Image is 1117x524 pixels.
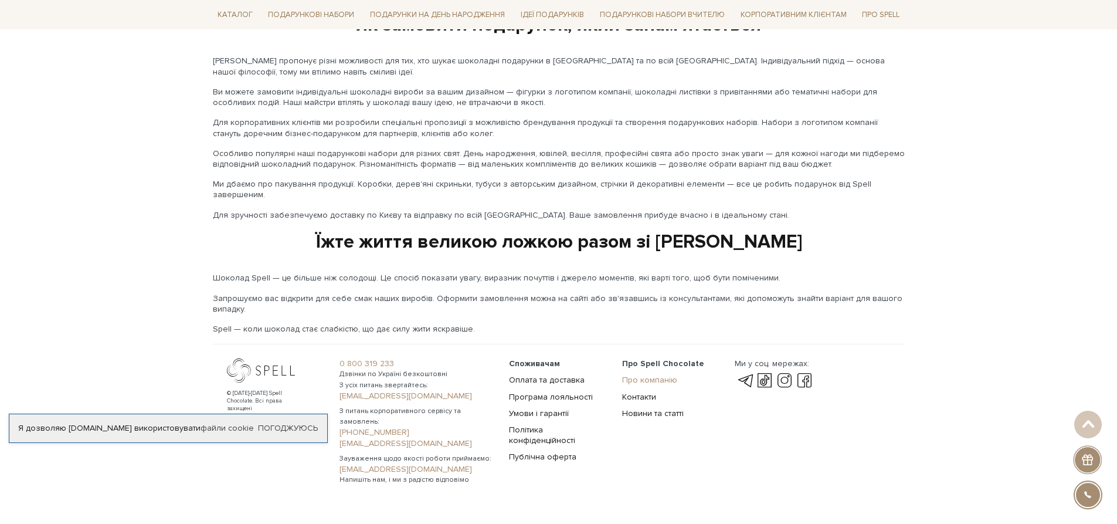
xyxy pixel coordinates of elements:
[622,392,656,402] a: Контакти
[509,392,593,402] a: Програма лояльності
[213,87,905,108] p: Ви можете замовити індивідуальні шоколадні вироби за вашим дизайном — фігурки з логотипом компані...
[339,438,495,449] a: [EMAIL_ADDRESS][DOMAIN_NAME]
[339,359,495,369] a: 0 800 319 233
[339,380,495,391] span: З усіх питань звертайтесь:
[227,390,306,413] div: © [DATE]-[DATE] Spell Chocolate. Всі права захищені
[213,230,905,255] div: Їжте життя великою ложкою разом зі [PERSON_NAME]
[213,293,905,315] p: Запрошуємо вас відкрити для себе смак наших виробів. Оформити замовлення можна на сайті або зв'яз...
[736,6,851,24] a: Корпоративним клієнтам
[622,359,704,369] span: Про Spell Chocolate
[339,406,495,427] span: З питань корпоративного сервісу та замовлень:
[509,408,569,418] a: Умови і гарантії
[213,6,257,24] a: Каталог
[339,369,495,380] span: Дзвінки по Україні безкоштовні
[213,56,905,77] p: [PERSON_NAME] пропонує різні можливості для тих, хто шукає шоколадні подарунки в [GEOGRAPHIC_DATA...
[622,375,677,385] a: Про компанію
[339,475,495,485] span: Напишіть нам, і ми з радістю відповімо
[509,359,560,369] span: Споживачам
[263,6,359,24] a: Подарункові набори
[339,391,495,401] a: [EMAIL_ADDRESS][DOMAIN_NAME]
[516,6,589,24] a: Ідеї подарунків
[213,273,905,283] p: Шоколад Spell — це більше ніж солодощі. Це спосіб показати увагу, виразник почуттів і джерело мом...
[795,374,814,388] a: facebook
[735,374,755,388] a: telegram
[213,210,905,221] p: Для зручності забезпечуємо доставку по Києву та відправку по всій [GEOGRAPHIC_DATA]. Ваше замовле...
[775,374,795,388] a: instagram
[509,452,576,462] a: Публічна оферта
[857,6,904,24] a: Про Spell
[213,324,905,334] p: Spell — коли шоколад стає слабкістю, що дає силу жити яскравіше.
[213,148,905,170] p: Особливо популярні наші подарункові набори для різних свят. День народження, ювілей, весілля, про...
[339,464,495,475] a: [EMAIL_ADDRESS][DOMAIN_NAME]
[258,423,318,434] a: Погоджуюсь
[213,117,905,138] p: Для корпоративних клієнтів ми розробили спеціальні пропозиції з можливістю брендування продукції ...
[509,375,585,385] a: Оплата та доставка
[622,408,684,418] a: Новини та статті
[9,423,327,434] div: Я дозволяю [DOMAIN_NAME] використовувати
[755,374,775,388] a: tik-tok
[339,427,495,438] a: [PHONE_NUMBER]
[595,5,729,25] a: Подарункові набори Вчителю
[201,423,254,433] a: файли cookie
[213,179,905,200] p: Ми дбаємо про пакування продукції. Коробки, дерев'яні скриньки, тубуси з авторським дизайном, стр...
[339,454,495,464] span: Зауваження щодо якості роботи приймаємо:
[735,359,814,369] div: Ми у соц. мережах:
[509,425,575,445] a: Політика конфіденційності
[365,6,510,24] a: Подарунки на День народження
